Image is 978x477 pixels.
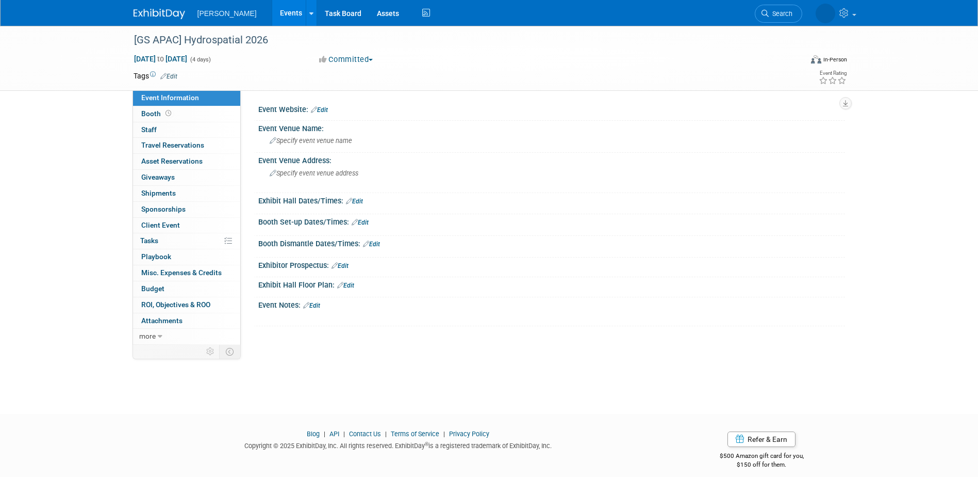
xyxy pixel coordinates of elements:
span: | [383,430,389,438]
a: Blog [307,430,320,438]
a: Giveaways [133,170,240,185]
a: Privacy Policy [449,430,489,438]
span: Staff [141,125,157,134]
span: Tasks [140,236,158,245]
a: Terms of Service [391,430,439,438]
span: Attachments [141,316,183,325]
sup: ® [425,441,428,447]
div: Booth Set-up Dates/Times: [258,214,845,228]
a: Travel Reservations [133,138,240,153]
div: Exhibitor Prospectus: [258,258,845,271]
span: Travel Reservations [141,141,204,149]
span: Budget [141,284,164,293]
div: Event Notes: [258,297,845,311]
a: Budget [133,281,240,297]
span: Booth not reserved yet [163,109,173,117]
a: Staff [133,122,240,138]
span: Misc. Expenses & Credits [141,268,222,277]
a: Contact Us [349,430,381,438]
span: (4 days) [189,56,211,63]
a: Edit [311,106,328,114]
span: to [156,55,165,63]
a: Asset Reservations [133,154,240,169]
a: API [329,430,339,438]
a: Tasks [133,233,240,249]
span: Client Event [141,221,180,229]
a: Edit [303,302,320,309]
div: Event Rating [819,71,847,76]
img: Alexandra Hall [816,4,835,23]
span: Booth [141,109,173,118]
a: Edit [363,241,380,248]
div: [GS APAC] Hydrospatial 2026 [130,31,787,50]
div: Event Format [741,54,848,69]
a: Edit [337,282,354,289]
span: Playbook [141,252,171,261]
div: Event Venue Name: [258,121,845,134]
div: $500 Amazon gift card for you, [678,445,845,469]
span: Specify event venue address [270,169,358,177]
div: In-Person [823,56,847,63]
a: Shipments [133,186,240,201]
span: Giveaways [141,173,175,181]
a: Playbook [133,249,240,265]
a: Search [755,5,802,23]
div: Exhibit Hall Dates/Times: [258,193,845,206]
span: | [441,430,447,438]
a: Edit [160,73,177,80]
td: Toggle Event Tabs [219,345,240,358]
a: Event Information [133,90,240,106]
span: [PERSON_NAME] [197,9,257,18]
span: Search [769,10,792,18]
div: Event Website: [258,102,845,115]
div: Booth Dismantle Dates/Times: [258,236,845,249]
a: Edit [346,198,363,205]
span: Specify event venue name [270,137,352,145]
span: Asset Reservations [141,157,203,165]
span: | [321,430,328,438]
span: [DATE] [DATE] [134,54,188,63]
span: more [139,332,156,340]
span: | [341,430,347,438]
a: Booth [133,106,240,122]
img: ExhibitDay [134,9,185,19]
a: Client Event [133,218,240,233]
div: $150 off for them. [678,460,845,469]
div: Exhibit Hall Floor Plan: [258,277,845,291]
div: Event Venue Address: [258,153,845,166]
a: Attachments [133,313,240,329]
span: ROI, Objectives & ROO [141,300,210,309]
div: Copyright © 2025 ExhibitDay, Inc. All rights reserved. ExhibitDay is a registered trademark of Ex... [134,439,664,451]
a: Refer & Earn [727,432,795,447]
button: Committed [316,54,377,65]
img: Format-Inperson.png [811,55,821,63]
span: Shipments [141,189,176,197]
a: ROI, Objectives & ROO [133,297,240,313]
a: Edit [331,262,349,269]
td: Tags [134,71,177,81]
a: Sponsorships [133,202,240,217]
a: Misc. Expenses & Credits [133,265,240,281]
a: Edit [352,219,369,226]
span: Event Information [141,93,199,102]
span: Sponsorships [141,205,186,213]
td: Personalize Event Tab Strip [202,345,220,358]
a: more [133,329,240,344]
